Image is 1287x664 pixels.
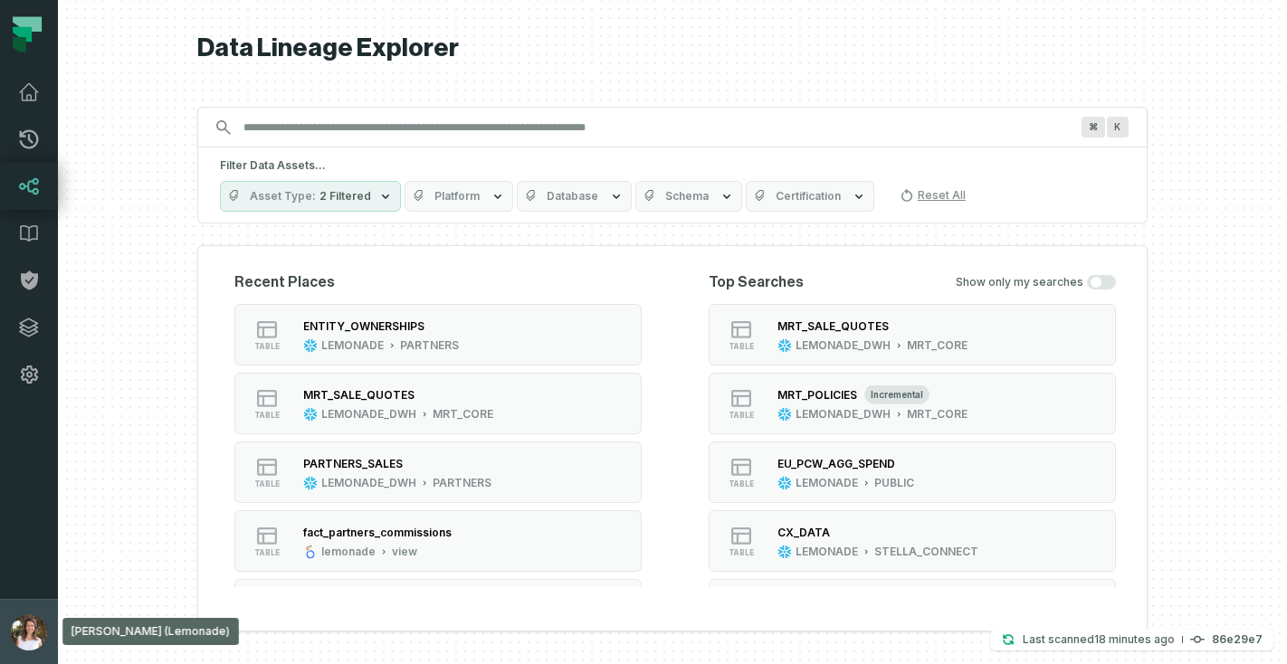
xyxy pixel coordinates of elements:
[990,629,1273,650] button: Last scanned[DATE] 11:56:54 AM86e29e7
[1212,634,1263,645] h4: 86e29e7
[1094,632,1175,646] relative-time: Sep 1, 2025, 11:56 AM GMT+2
[1082,117,1105,138] span: Press ⌘ + K to focus the search bar
[62,618,239,645] div: [PERSON_NAME] (Lemonade)
[197,33,1148,64] h1: Data Lineage Explorer
[1107,117,1129,138] span: Press ⌘ + K to focus the search bar
[1023,631,1175,649] p: Last scanned
[11,614,47,650] img: avatar of Sharon Lifchitz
